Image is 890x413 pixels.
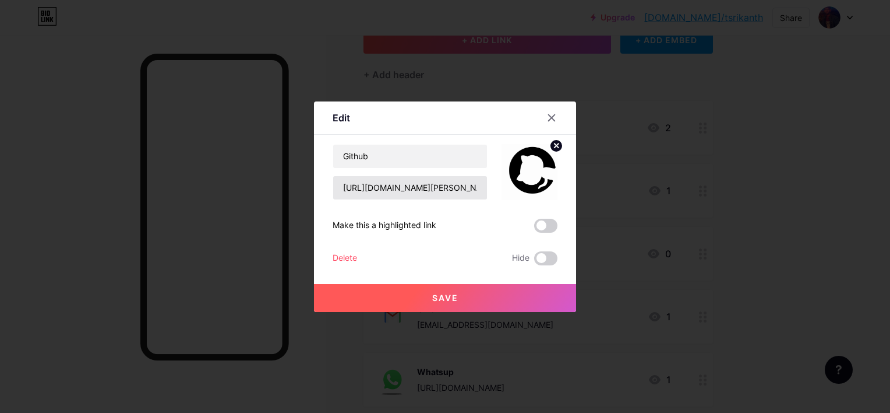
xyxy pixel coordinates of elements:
span: Save [432,293,458,303]
img: link_thumbnail [501,144,557,200]
span: Hide [512,251,529,265]
button: Save [314,284,576,312]
input: Title [333,145,487,168]
div: Edit [333,111,350,125]
input: URL [333,176,487,199]
div: Delete [333,251,357,265]
div: Make this a highlighted link [333,219,436,233]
